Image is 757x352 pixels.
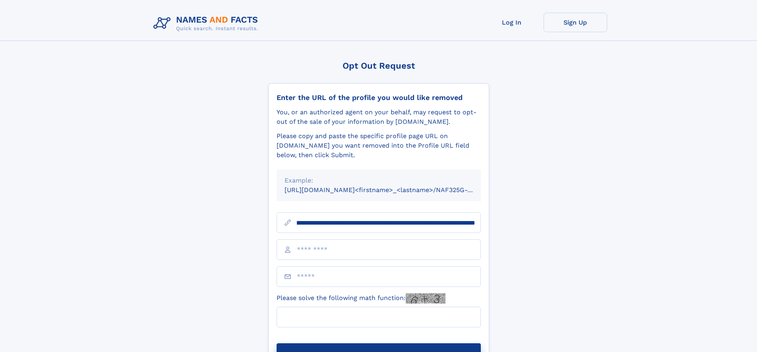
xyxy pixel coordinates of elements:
[480,13,544,32] a: Log In
[285,186,496,194] small: [URL][DOMAIN_NAME]<firstname>_<lastname>/NAF325G-xxxxxxxx
[277,93,481,102] div: Enter the URL of the profile you would like removed
[544,13,607,32] a: Sign Up
[277,293,445,304] label: Please solve the following math function:
[277,131,481,160] div: Please copy and paste the specific profile page URL on [DOMAIN_NAME] you want removed into the Pr...
[285,176,473,185] div: Example:
[277,108,481,127] div: You, or an authorized agent on your behalf, may request to opt-out of the sale of your informatio...
[268,61,489,71] div: Opt Out Request
[150,13,265,34] img: Logo Names and Facts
